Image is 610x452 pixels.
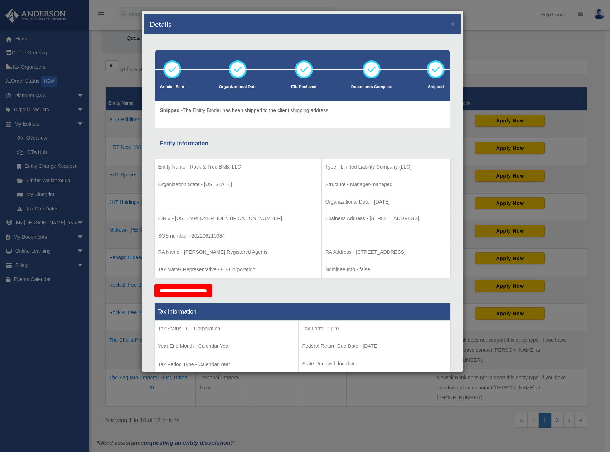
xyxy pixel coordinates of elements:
[325,198,447,206] p: Organizational Date - [DATE]
[158,324,295,333] p: Tax Status - C - Corporation
[158,342,295,351] p: Year End Month - Calendar Year
[325,180,447,189] p: Structure - Manager-managed
[325,214,447,223] p: Business Address - [STREET_ADDRESS]
[160,83,184,91] p: Articles Sent
[158,214,318,223] p: EIN # - [US_EMPLOYER_IDENTIFICATION_NUMBER]
[302,324,446,333] p: Tax Form - 1120
[351,83,392,91] p: Documents Complete
[150,19,171,29] h4: Details
[160,107,183,113] span: Shipped -
[160,138,445,149] div: Entity Information
[158,162,318,171] p: Entity Name - Rock & Tree BNB, LLC
[302,359,446,368] p: State Renewal due date -
[219,83,257,91] p: Organizational Date
[325,265,447,274] p: Nominee Info - false
[158,265,318,274] p: Tax Matter Representative - C - Corporation
[154,320,299,373] td: Tax Period Type - Calendar Year
[158,232,318,240] p: SOS number - 202206210384
[158,248,318,257] p: RA Name - [PERSON_NAME] Registered Agents
[158,180,318,189] p: Organization State - [US_STATE]
[325,248,447,257] p: RA Address - [STREET_ADDRESS]
[451,20,455,28] button: ×
[160,106,330,115] p: The Entity Binder has been shipped to the client shipping address.
[302,342,446,351] p: Federal Return Due Date - [DATE]
[325,162,447,171] p: Type - Limited Liability Company (LLC)
[427,83,445,91] p: Shipped
[291,83,316,91] p: EIN Recieved
[154,303,450,320] th: Tax Information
